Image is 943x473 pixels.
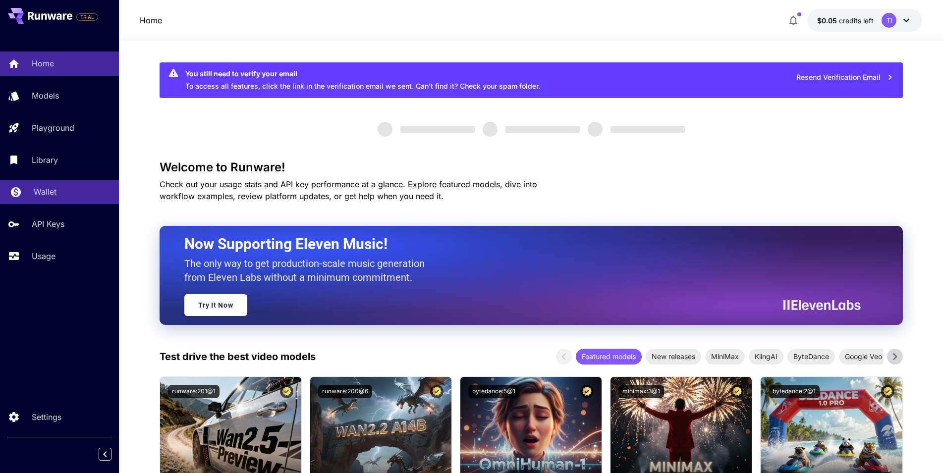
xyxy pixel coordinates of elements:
span: New releases [646,351,701,362]
div: To access all features, click the link in the verification email we sent. Can’t find it? Check yo... [185,65,540,95]
p: Settings [32,411,61,423]
button: Collapse sidebar [99,448,111,461]
button: Certified Model – Vetted for best performance and includes a commercial license. [881,385,894,398]
span: credits left [839,16,874,25]
span: KlingAI [749,351,783,362]
button: minimax:3@1 [618,385,664,398]
button: Certified Model – Vetted for best performance and includes a commercial license. [430,385,444,398]
button: runware:200@6 [318,385,372,398]
p: Library [32,154,58,166]
div: Collapse sidebar [106,445,119,463]
p: Wallet [34,186,56,198]
p: Playground [32,122,74,134]
span: Check out your usage stats and API key performance at a glance. Explore featured models, dive int... [160,179,537,201]
span: Featured models [576,351,642,362]
div: KlingAI [749,349,783,365]
nav: breadcrumb [140,14,162,26]
div: TI [882,13,896,28]
div: Featured models [576,349,642,365]
div: Google Veo [839,349,888,365]
div: $0.05 [817,15,874,26]
button: runware:201@1 [168,385,220,398]
p: The only way to get production-scale music generation from Eleven Labs without a minimum commitment. [184,257,432,284]
button: Certified Model – Vetted for best performance and includes a commercial license. [730,385,744,398]
p: API Keys [32,218,64,230]
div: ByteDance [787,349,835,365]
span: TRIAL [77,13,98,21]
span: $0.05 [817,16,839,25]
button: bytedance:2@1 [769,385,820,398]
p: Home [32,57,54,69]
span: ByteDance [787,351,835,362]
div: MiniMax [705,349,745,365]
span: Add your payment card to enable full platform functionality. [76,11,98,23]
button: Resend Verification Email [791,67,899,88]
div: New releases [646,349,701,365]
button: Certified Model – Vetted for best performance and includes a commercial license. [280,385,293,398]
button: bytedance:5@1 [468,385,519,398]
p: Models [32,90,59,102]
a: Home [140,14,162,26]
p: Test drive the best video models [160,349,316,364]
div: You still need to verify your email [185,68,540,79]
h2: Now Supporting Eleven Music! [184,235,853,254]
h3: Welcome to Runware! [160,160,903,174]
button: $0.05TI [807,9,922,32]
button: Certified Model – Vetted for best performance and includes a commercial license. [580,385,594,398]
span: MiniMax [705,351,745,362]
span: Google Veo [839,351,888,362]
a: Try It Now [184,294,247,316]
p: Usage [32,250,55,262]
